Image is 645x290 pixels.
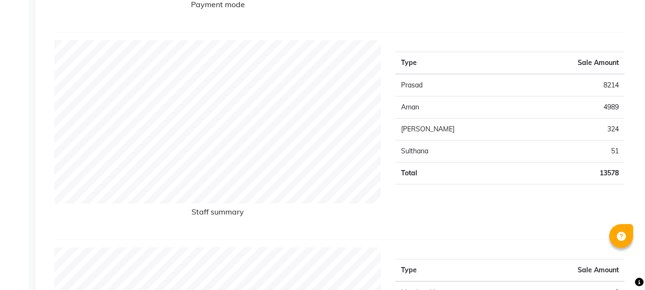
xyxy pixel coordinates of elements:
[522,97,624,118] td: 4989
[395,118,522,140] td: [PERSON_NAME]
[395,52,522,75] th: Type
[522,140,624,162] td: 51
[510,259,624,282] th: Sale Amount
[395,74,522,97] td: Prasad
[522,52,624,75] th: Sale Amount
[522,118,624,140] td: 324
[395,162,522,184] td: Total
[522,74,624,97] td: 8214
[395,140,522,162] td: Sulthana
[522,162,624,184] td: 13578
[395,97,522,118] td: Aman
[54,207,381,220] h6: Staff summary
[395,259,510,282] th: Type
